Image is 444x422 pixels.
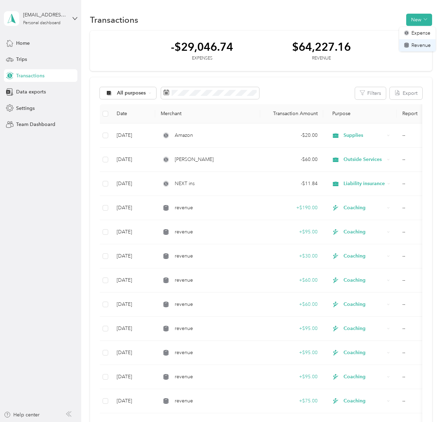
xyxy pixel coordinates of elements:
[175,156,214,163] span: [PERSON_NAME]
[16,105,35,112] span: Settings
[266,204,318,212] div: + $190.00
[344,276,384,284] span: Coaching
[175,180,195,188] span: NEXT ins
[111,220,155,244] td: [DATE]
[344,325,384,332] span: Coaching
[16,88,46,96] span: Data exports
[266,156,318,163] div: - $60.00
[406,14,432,26] button: New
[266,349,318,357] div: + $95.00
[344,132,384,139] span: Supplies
[292,55,351,62] div: Revenue
[111,172,155,196] td: [DATE]
[344,204,384,212] span: Coaching
[292,41,351,53] div: $64,227.16
[111,124,155,148] td: [DATE]
[344,349,384,357] span: Coaching
[111,317,155,341] td: [DATE]
[266,276,318,284] div: + $60.00
[111,244,155,268] td: [DATE]
[111,293,155,317] td: [DATE]
[344,373,384,381] span: Coaching
[4,411,40,419] button: Help center
[175,349,193,357] span: revenue
[23,21,61,25] div: Personal dashboard
[344,228,384,236] span: Coaching
[411,29,430,37] span: Expense
[175,132,193,139] span: Amazon
[175,204,193,212] span: revenue
[329,111,351,117] span: Purpose
[175,397,193,405] span: revenue
[266,301,318,308] div: + $60.00
[260,104,323,124] th: Transaction Amount
[16,121,55,128] span: Team Dashboard
[344,301,384,308] span: Coaching
[111,365,155,389] td: [DATE]
[405,383,444,422] iframe: Everlance-gr Chat Button Frame
[175,252,193,260] span: revenue
[111,104,155,124] th: Date
[16,72,44,79] span: Transactions
[266,228,318,236] div: + $95.00
[266,373,318,381] div: + $95.00
[266,132,318,139] div: - $20.00
[111,148,155,172] td: [DATE]
[171,55,233,62] div: Expenses
[390,87,422,99] button: Export
[175,373,193,381] span: revenue
[344,252,384,260] span: Coaching
[411,42,431,49] span: Revenue
[355,87,386,99] button: Filters
[344,397,384,405] span: Coaching
[111,196,155,220] td: [DATE]
[175,301,193,308] span: revenue
[344,156,384,163] span: Outside Services
[117,91,146,96] span: All purposes
[266,325,318,332] div: + $95.00
[175,276,193,284] span: revenue
[16,40,30,47] span: Home
[111,389,155,413] td: [DATE]
[16,56,27,63] span: Trips
[111,341,155,365] td: [DATE]
[171,41,233,53] div: -$29,046.74
[175,325,193,332] span: revenue
[266,180,318,188] div: - $11.84
[344,180,385,188] span: Liability insurance
[23,11,67,19] div: [EMAIL_ADDRESS][DOMAIN_NAME]
[155,104,260,124] th: Merchant
[111,268,155,293] td: [DATE]
[266,252,318,260] div: + $30.00
[175,228,193,236] span: revenue
[90,16,138,23] h1: Transactions
[266,397,318,405] div: + $75.00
